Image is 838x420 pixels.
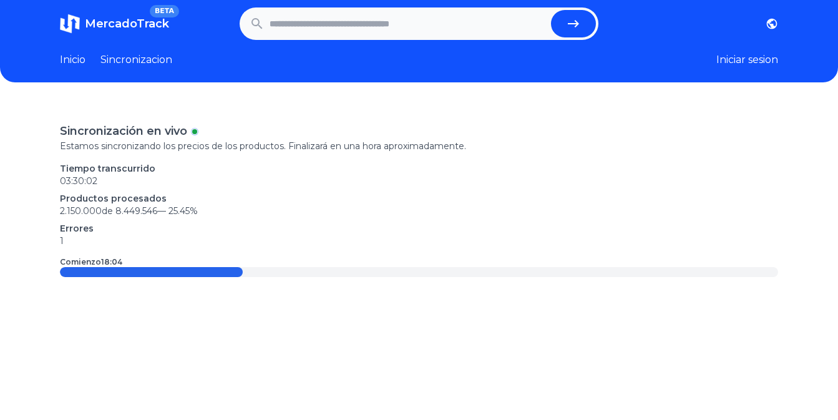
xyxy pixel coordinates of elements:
[60,192,778,205] p: Productos procesados
[60,14,80,34] img: MercadoTrack
[101,257,122,266] time: 18:04
[60,14,169,34] a: MercadoTrackBETA
[60,257,122,267] p: Comienzo
[60,52,85,67] a: Inicio
[60,205,778,217] p: 2.150.000 de 8.449.546 —
[100,52,172,67] a: Sincronizacion
[60,122,187,140] p: Sincronización en vivo
[150,5,179,17] span: BETA
[60,222,778,235] p: Errores
[60,235,778,247] p: 1
[60,140,778,152] p: Estamos sincronizando los precios de los productos. Finalizará en una hora aproximadamente.
[60,175,97,187] time: 03:30:02
[168,205,198,217] span: 25.45 %
[85,17,169,31] span: MercadoTrack
[60,162,778,175] p: Tiempo transcurrido
[716,52,778,67] button: Iniciar sesion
